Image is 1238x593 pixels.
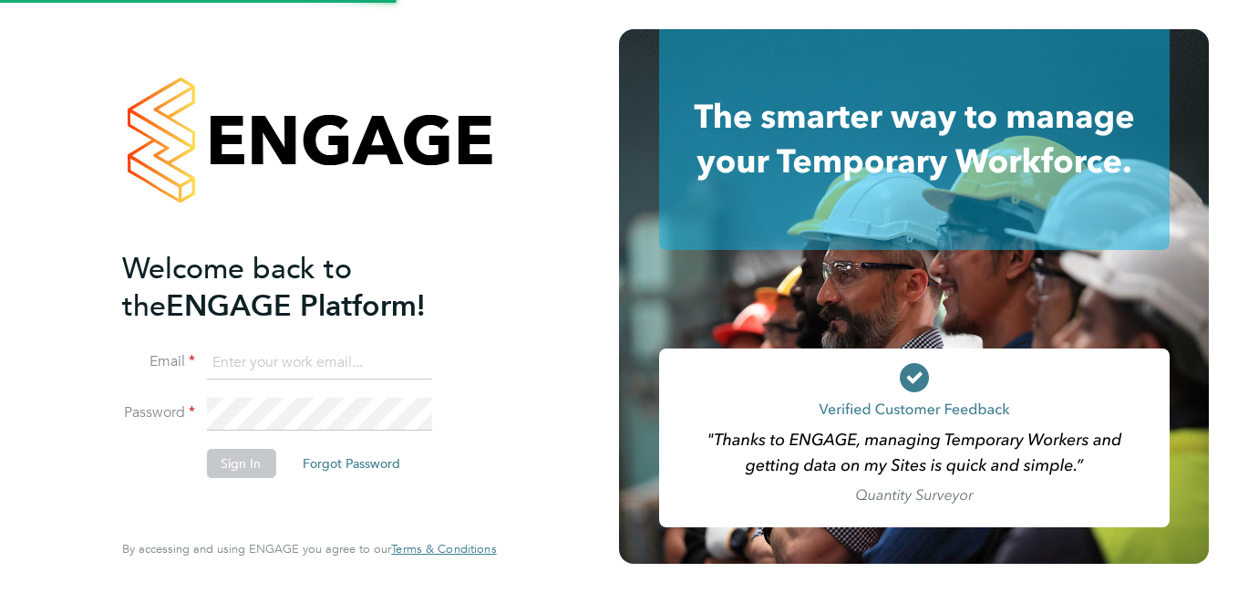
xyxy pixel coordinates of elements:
span: Welcome back to the [122,251,352,324]
label: Email [122,352,195,371]
button: Sign In [206,449,275,478]
a: Terms & Conditions [391,542,496,557]
span: By accessing and using ENGAGE you agree to our [122,541,496,557]
h2: ENGAGE Platform! [122,250,478,325]
span: Terms & Conditions [391,541,496,557]
label: Password [122,403,195,422]
button: Forgot Password [288,449,415,478]
input: Enter your work email... [206,347,431,380]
